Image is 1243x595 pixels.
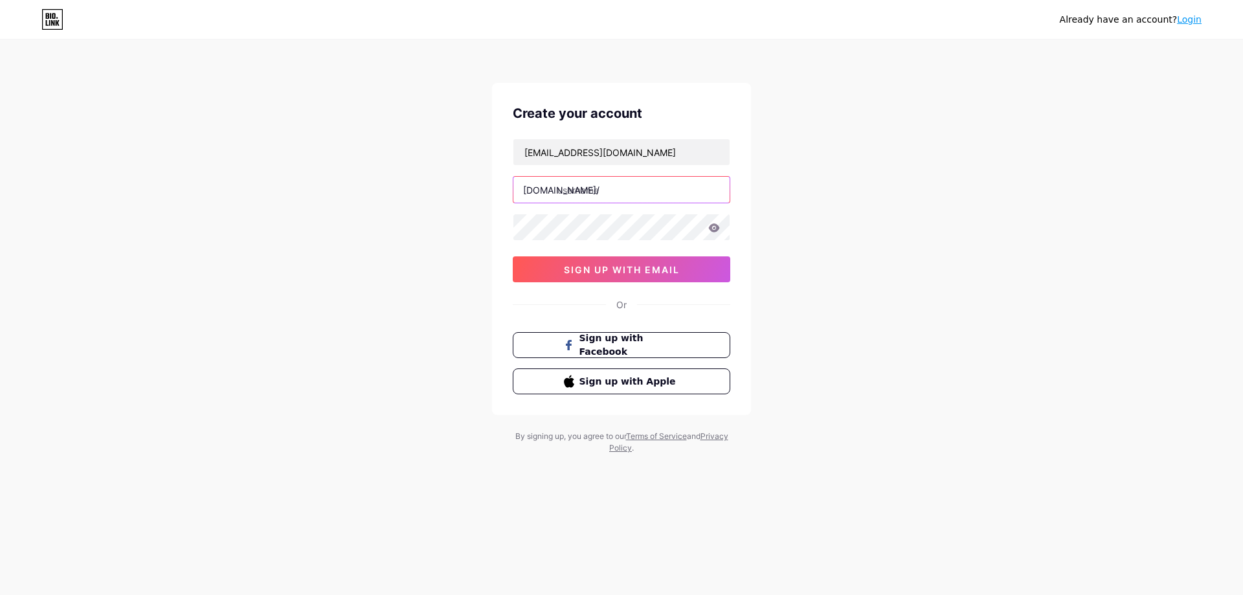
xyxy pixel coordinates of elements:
div: By signing up, you agree to our and . [511,431,732,454]
div: Or [616,298,627,311]
button: sign up with email [513,256,730,282]
div: Create your account [513,104,730,123]
a: Terms of Service [626,431,687,441]
button: Sign up with Facebook [513,332,730,358]
a: Login [1177,14,1202,25]
div: [DOMAIN_NAME]/ [523,183,599,197]
div: Already have an account? [1060,13,1202,27]
input: Email [513,139,730,165]
span: sign up with email [564,264,680,275]
span: Sign up with Apple [579,375,680,388]
input: username [513,177,730,203]
span: Sign up with Facebook [579,331,680,359]
button: Sign up with Apple [513,368,730,394]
